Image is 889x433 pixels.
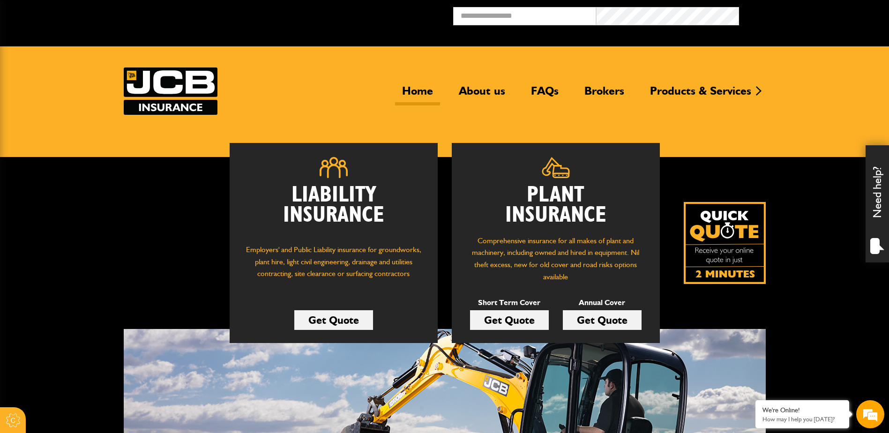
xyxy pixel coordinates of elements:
[563,310,642,330] a: Get Quote
[563,297,642,309] p: Annual Cover
[124,67,217,115] img: JCB Insurance Services logo
[762,416,842,423] p: How may I help you today?
[684,202,766,284] a: Get your insurance quote isn just 2-minutes
[244,244,424,289] p: Employers' and Public Liability insurance for groundworks, plant hire, light civil engineering, d...
[470,297,549,309] p: Short Term Cover
[470,310,549,330] a: Get Quote
[395,84,440,105] a: Home
[466,185,646,225] h2: Plant Insurance
[866,145,889,262] div: Need help?
[643,84,758,105] a: Products & Services
[452,84,512,105] a: About us
[294,310,373,330] a: Get Quote
[684,202,766,284] img: Quick Quote
[124,67,217,115] a: JCB Insurance Services
[466,235,646,283] p: Comprehensive insurance for all makes of plant and machinery, including owned and hired in equipm...
[244,185,424,235] h2: Liability Insurance
[762,406,842,414] div: We're Online!
[739,7,882,22] button: Broker Login
[577,84,631,105] a: Brokers
[524,84,566,105] a: FAQs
